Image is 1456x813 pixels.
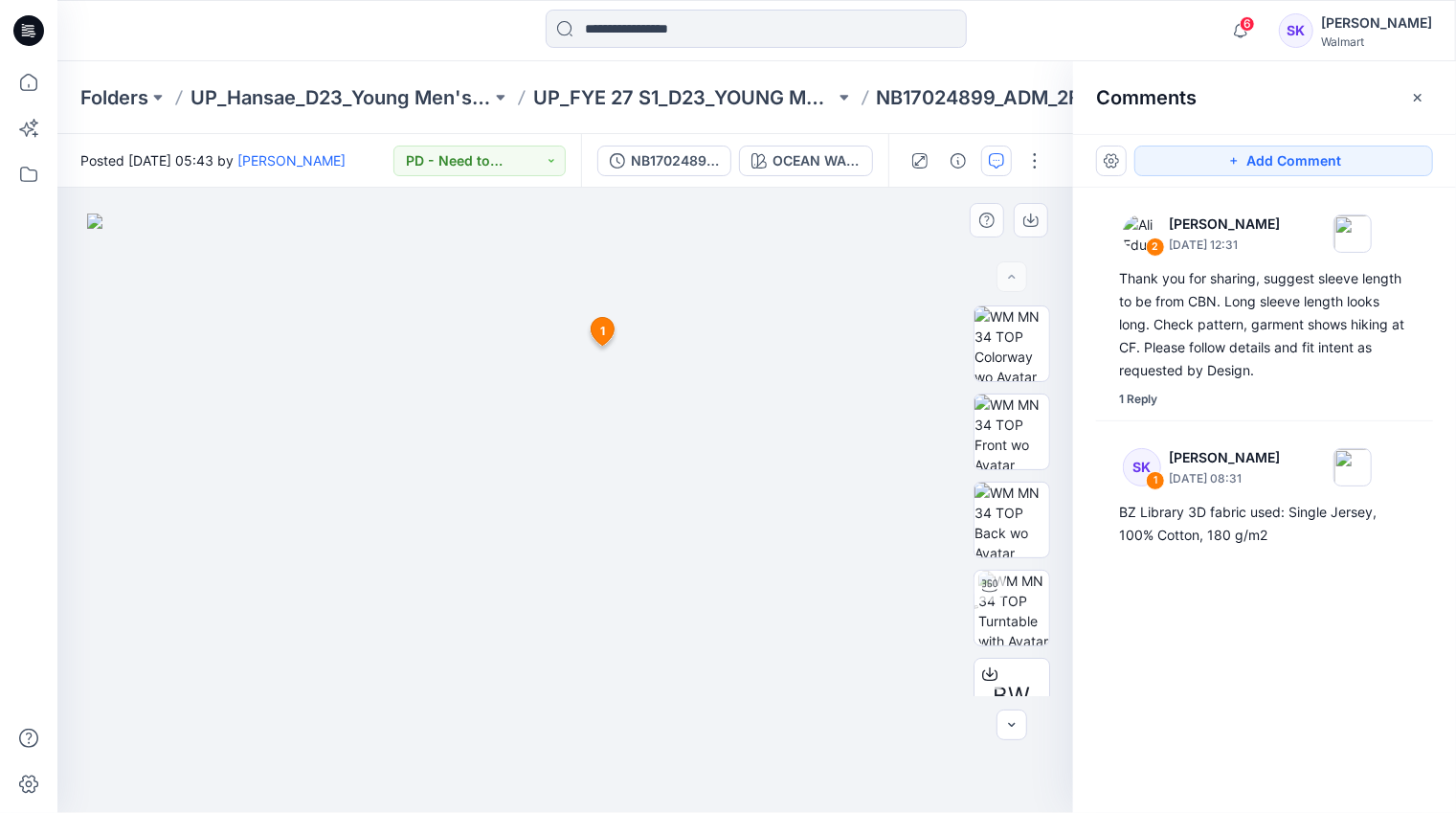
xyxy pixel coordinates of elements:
button: Details [943,146,974,176]
div: 2 [1146,237,1165,257]
span: 6 [1240,16,1255,32]
div: 1 [1146,471,1165,490]
button: OCEAN WASH_BLUE CORDOUROY [739,146,873,176]
div: SK [1123,448,1161,486]
p: [DATE] 08:31 [1169,469,1280,488]
p: NB17024899_ADM_2FER TEE [877,84,1145,111]
h2: Comments [1096,86,1197,109]
img: WM MN 34 TOP Front wo Avatar [974,395,1049,469]
span: BW [994,679,1031,713]
span: Posted [DATE] 05:43 by [80,150,346,170]
div: Thank you for sharing, suggest sleeve length to be from CBN. Long sleeve length looks long. Check... [1119,267,1410,382]
a: UP_Hansae_D23_Young Men's Top [190,84,491,111]
div: [PERSON_NAME] [1321,11,1432,34]
div: NB17024899_ADM_2FER TEE [631,150,719,171]
img: Ali Eduardo [1123,215,1161,253]
div: SK [1279,13,1313,48]
a: UP_FYE 27 S1_D23_YOUNG MEN’S TOP HANSAE [533,84,834,111]
a: [PERSON_NAME] [237,152,346,169]
button: Add Comment [1134,146,1433,176]
div: OCEAN WASH_BLUE CORDOUROY [773,150,861,171]
p: [DATE] 12:31 [1169,236,1280,255]
a: Folders [80,84,148,111]
img: WM MN 34 TOP Colorway wo Avatar [974,306,1049,381]
div: BZ Library 3D fabric used: Single Jersey, 100% Cotton, 180 g/m2 [1119,501,1410,547]
img: WM MN 34 TOP Turntable with Avatar [978,571,1049,645]
button: NB17024899_ADM_2FER TEE [597,146,731,176]
div: 1 Reply [1119,390,1157,409]
p: [PERSON_NAME] [1169,446,1280,469]
p: [PERSON_NAME] [1169,213,1280,236]
img: WM MN 34 TOP Back wo Avatar [974,483,1049,557]
div: Walmart [1321,34,1432,49]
